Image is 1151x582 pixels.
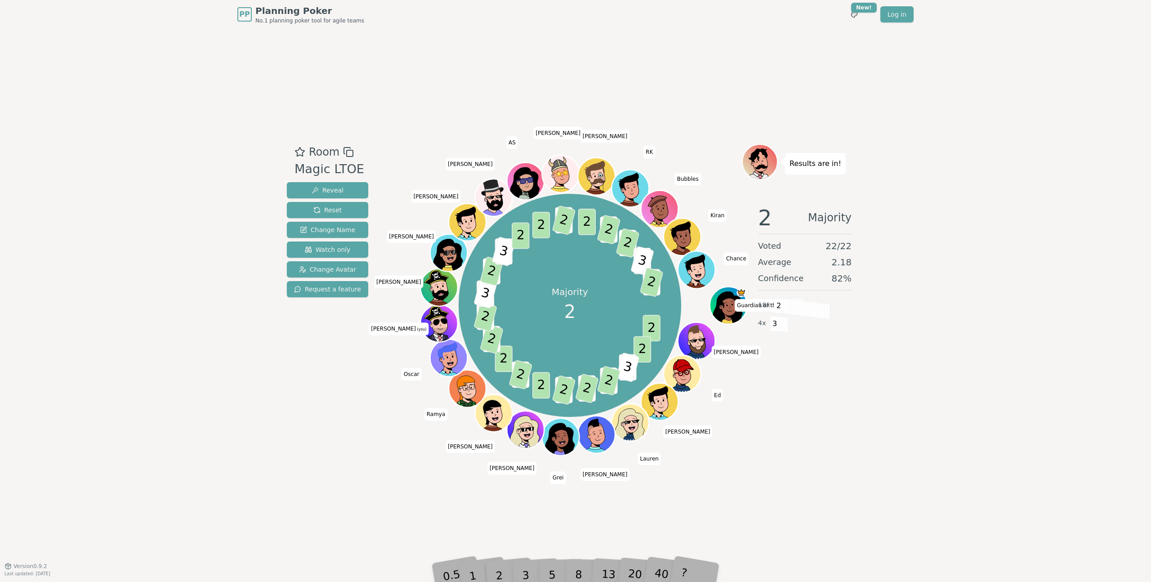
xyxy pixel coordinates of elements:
span: Click to change your name [446,440,495,453]
span: 2 [533,372,550,399]
span: Click to change your name [724,252,749,265]
span: Click to change your name [411,190,461,203]
span: 2 [564,298,575,325]
span: 2 [480,324,504,354]
div: New! [851,3,877,13]
a: Log in [880,6,914,22]
span: Last updated: [DATE] [4,571,50,576]
span: 3 [631,246,655,276]
span: Click to change your name [550,471,566,484]
span: 2 [474,302,498,332]
p: Majority [552,286,588,298]
span: Change Avatar [299,265,357,274]
span: Click to change your name [424,408,448,421]
span: 2 [512,223,530,249]
span: 2 [640,268,664,298]
span: Click to change your name [663,425,713,438]
span: Guardian of the Backlog is the host [737,288,746,297]
span: Watch only [305,245,351,254]
span: Click to change your name [446,158,495,170]
span: Click to change your name [374,276,424,288]
span: Click to change your name [580,468,630,481]
span: Click to change your name [580,130,630,143]
span: Reveal [312,186,344,195]
span: Click to change your name [712,346,761,358]
span: 22 / 22 [825,240,852,252]
span: Majority [808,207,852,228]
span: Room [309,144,339,160]
span: Confidence [758,272,803,285]
span: Click to change your name [487,462,537,475]
span: Request a feature [294,285,361,294]
button: Change Avatar [287,261,368,278]
span: (you) [416,327,427,331]
div: Magic LTOE [294,160,364,179]
span: 2 [597,366,621,396]
span: 2 [533,212,550,238]
button: Watch only [287,242,368,258]
a: PPPlanning PokerNo.1 planning poker tool for agile teams [237,4,364,24]
span: 2.18 [831,256,852,269]
span: Change Name [300,225,355,234]
span: Click to change your name [643,146,655,158]
span: 2 [575,374,599,404]
span: Click to change your name [675,173,701,185]
button: Reveal [287,182,368,198]
span: 2 [552,375,576,405]
span: 3 [770,316,780,331]
button: New! [846,6,862,22]
span: Click to change your name [506,136,518,149]
span: 2 [509,360,533,390]
span: Voted [758,240,781,252]
span: Average [758,256,791,269]
span: 3 [492,237,516,267]
span: Click to change your name [369,322,428,335]
button: Version0.9.2 [4,563,47,570]
span: Version 0.9.2 [13,563,47,570]
span: 2 [597,215,621,245]
span: 2 [758,207,772,228]
span: Click to change your name [387,230,436,243]
span: 2 [578,209,596,236]
span: 4 x [758,318,766,328]
span: 2 [643,315,660,342]
span: Click to change your name [708,209,727,222]
button: Reset [287,202,368,218]
span: Reset [313,206,342,215]
span: 3 [474,279,498,309]
span: 2 [774,298,784,313]
span: 82 % [832,272,852,285]
span: 2 [480,256,504,287]
button: Click to change your avatar [422,306,457,341]
span: Click to change your name [402,368,422,381]
span: Planning Poker [255,4,364,17]
span: 2 [616,228,640,258]
span: PP [239,9,250,20]
button: Add as favourite [294,144,305,160]
span: 18 x [758,300,770,310]
button: Request a feature [287,281,368,297]
span: 2 [634,336,651,363]
span: 2 [552,206,576,236]
button: Change Name [287,222,368,238]
span: Click to change your name [638,452,661,465]
span: Click to change your name [735,299,804,312]
span: Click to change your name [533,127,583,139]
span: Click to change your name [712,389,723,402]
span: No.1 planning poker tool for agile teams [255,17,364,24]
p: Results are in! [790,157,841,170]
span: 3 [616,353,640,383]
span: 2 [495,346,513,372]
